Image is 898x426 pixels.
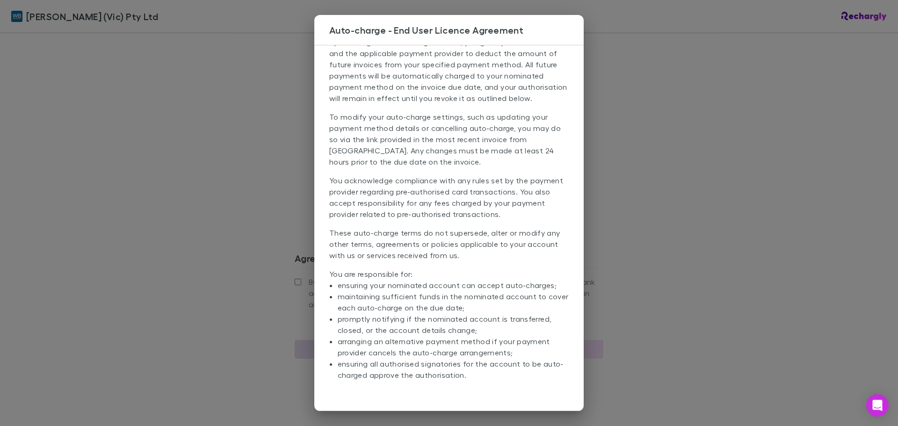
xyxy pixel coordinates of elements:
li: promptly notifying if the nominated account is transferred, closed, or the account details change; [338,313,569,336]
li: maintaining sufficient funds in the nominated account to cover each auto-charge on the due date; [338,291,569,313]
p: To modify your auto-charge settings, such as updating your payment method details or cancelling a... [329,111,569,175]
p: By initiating the auto-charge feature, you grant permission to us and the applicable payment prov... [329,36,569,111]
li: arranging an alternative payment method if your payment provider cancels the auto-charge arrangem... [338,336,569,358]
div: Open Intercom Messenger [866,394,889,417]
h3: Auto-charge - End User Licence Agreement [329,24,584,36]
p: These auto-charge terms do not supersede, alter or modify any other terms, agreements or policies... [329,227,569,268]
p: You are responsible for: [329,268,569,396]
p: You acknowledge compliance with any rules set by the payment provider regarding pre-authorised ca... [329,175,569,227]
li: ensuring your nominated account can accept auto-charges; [338,280,569,291]
li: ensuring all authorised signatories for the account to be auto-charged approve the authorisation. [338,358,569,381]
